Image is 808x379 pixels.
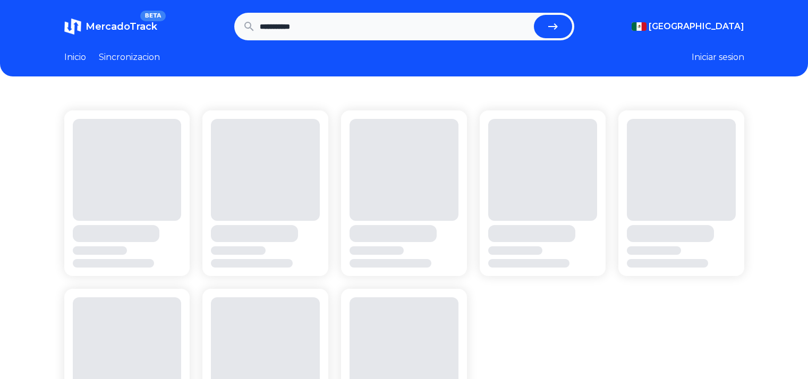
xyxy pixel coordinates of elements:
[64,18,81,35] img: MercadoTrack
[632,20,744,33] button: [GEOGRAPHIC_DATA]
[649,20,744,33] span: [GEOGRAPHIC_DATA]
[692,51,744,64] button: Iniciar sesion
[632,22,647,31] img: Mexico
[64,18,157,35] a: MercadoTrackBETA
[64,51,86,64] a: Inicio
[140,11,165,21] span: BETA
[86,21,157,32] span: MercadoTrack
[99,51,160,64] a: Sincronizacion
